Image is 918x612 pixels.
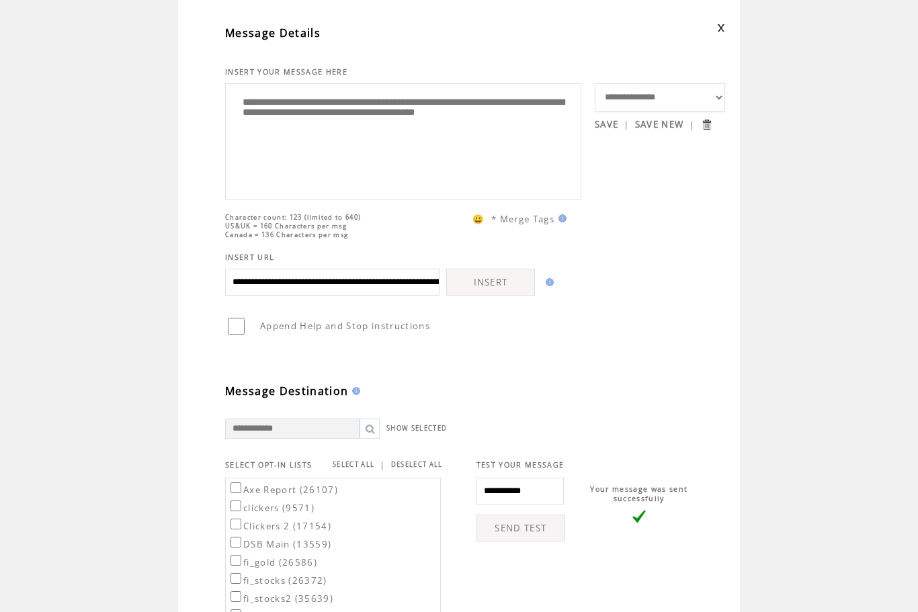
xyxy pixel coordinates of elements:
span: SELECT OPT-IN LISTS [225,460,312,470]
input: DSB Main (13559) [231,537,241,548]
input: fi_stocks (26372) [231,573,241,584]
span: INSERT YOUR MESSAGE HERE [225,67,347,77]
input: Submit [700,118,713,131]
span: TEST YOUR MESSAGE [476,460,565,470]
span: | [380,459,385,471]
input: clickers (9571) [231,500,241,511]
span: Canada = 136 Characters per msg [225,230,348,239]
span: Message Details [225,26,321,40]
span: Character count: 123 (limited to 640) [225,213,361,222]
a: INSERT [446,269,535,296]
img: help.gif [348,387,360,395]
input: Axe Report (26107) [231,482,241,493]
span: 😀 [472,213,485,225]
input: Clickers 2 (17154) [231,519,241,529]
label: clickers (9571) [228,502,315,514]
span: Your message was sent successfully [590,484,687,503]
span: Append Help and Stop instructions [260,320,430,332]
span: | [624,118,629,130]
span: US&UK = 160 Characters per msg [225,222,347,230]
a: SAVE [595,118,618,130]
label: Axe Report (26107) [228,484,338,496]
label: DSB Main (13559) [228,538,331,550]
img: help.gif [542,278,554,286]
input: fi_stocks2 (35639) [231,591,241,602]
a: SHOW SELECTED [386,424,447,433]
img: vLarge.png [632,510,646,523]
a: SEND TEST [476,515,565,541]
span: INSERT URL [225,253,274,262]
label: fi_stocks2 (35639) [228,593,333,605]
span: Message Destination [225,384,348,398]
a: SAVE NEW [635,118,684,130]
label: fi_stocks (26372) [228,574,327,586]
a: SELECT ALL [333,460,374,469]
span: | [689,118,694,130]
span: * Merge Tags [491,213,554,225]
a: DESELECT ALL [391,460,443,469]
img: help.gif [554,214,567,222]
input: fi_gold (26586) [231,555,241,566]
label: Clickers 2 (17154) [228,520,331,532]
label: fi_gold (26586) [228,556,317,568]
